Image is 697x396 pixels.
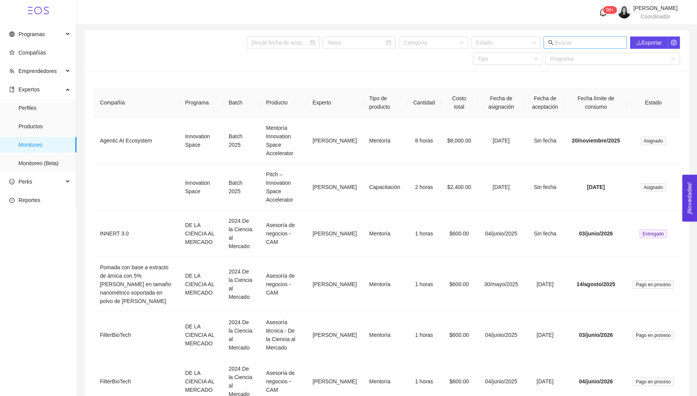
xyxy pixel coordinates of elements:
[407,164,441,210] td: 2 horas
[363,257,407,312] td: Mentoría
[223,88,260,118] th: Batch
[18,50,46,56] span: Compañías
[668,36,680,49] button: setting
[441,164,477,210] td: $2,400.00
[94,118,179,164] td: Agentic AI Ecosystem
[223,164,260,210] td: Batch 2025
[599,8,607,17] span: bell
[577,281,615,287] span: 14/agosto/2025
[407,118,441,164] td: 8 horas
[363,210,407,257] td: Mentoría
[260,118,306,164] td: Mentoría Innovation Space Accelerator
[223,257,260,312] td: 2024 De la Ciencia al Mercado
[641,137,666,145] span: Asignado
[640,230,667,238] span: Entregado
[328,38,384,47] input: hasta:
[579,378,613,384] span: 04/junio/2026
[630,36,668,49] button: downloadExportar
[579,332,613,338] span: 03/junio/2026
[682,175,697,222] button: Open Feedback Widget
[477,118,525,164] td: [DATE]
[441,312,477,358] td: $600.00
[633,331,674,340] span: Pago en proceso
[363,164,407,210] td: Capacitación
[363,312,407,358] td: Mentoría
[565,88,627,118] th: Fecha límite de consumo
[94,257,179,312] td: Pomada con base a extracto de árnica con 5% [PERSON_NAME] en tamaño nanométrico soportada en polv...
[223,312,260,358] td: 2024 De la Ciencia al Mercado
[9,68,15,74] span: team
[363,118,407,164] td: Mentoría
[260,257,306,312] td: Asesoría de negocios - CAM
[477,210,525,257] td: 04/junio/2025
[251,38,308,47] input: Desde fecha de aceptación:
[18,68,57,74] span: Emprendedores
[441,257,477,312] td: $600.00
[18,179,32,185] span: Perks
[477,164,525,210] td: [DATE]
[441,210,477,257] td: $600.00
[18,197,40,203] span: Reportes
[636,38,662,47] span: Exportar
[579,230,613,237] span: 03/junio/2026
[555,38,622,47] input: Buscar
[641,183,666,192] span: Asignado
[9,31,15,37] span: global
[633,280,674,289] span: Pago en proceso
[223,210,260,257] td: 2024 De la Ciencia al Mercado
[407,312,441,358] td: 1 horas
[525,257,566,312] td: [DATE]
[306,257,363,312] td: [PERSON_NAME]
[477,257,525,312] td: 30/mayo/2025
[9,179,15,184] span: smile
[525,210,566,257] td: Sin fecha
[548,40,554,45] span: search
[18,86,40,93] span: Expertos
[633,378,674,386] span: Pago en proceso
[94,312,179,358] td: FilterBioTech
[634,5,678,11] span: [PERSON_NAME]
[9,50,15,55] span: star
[572,138,620,144] span: 20/noviembre/2025
[18,100,70,116] span: Perfiles
[179,210,223,257] td: DE LA CIENCIA AL MERCADO
[260,210,306,257] td: Asesoría de negocios - CAM
[306,210,363,257] td: [PERSON_NAME]
[618,6,630,18] img: 1654902678626-PP_Jashia3.jpg
[407,210,441,257] td: 1 horas
[603,6,617,14] sup: 3630
[441,118,477,164] td: $8,000.00
[636,40,642,45] span: download
[179,118,223,164] td: Innovation Space
[525,312,566,358] td: [DATE]
[223,118,260,164] td: Batch 2025
[179,88,223,118] th: Programa
[477,88,525,118] th: Fecha de asignación
[18,31,45,37] span: Programas
[306,312,363,358] td: [PERSON_NAME]
[94,88,179,118] th: Compañía
[18,119,70,134] span: Productos
[18,137,70,152] span: Monitoreo
[477,312,525,358] td: 04/junio/2025
[407,257,441,312] td: 1 horas
[9,197,15,203] span: dashboard
[363,88,407,118] th: Tipo de producto
[525,88,566,118] th: Fecha de aceptación
[407,88,441,118] th: Cantidad
[525,164,566,210] td: Sin fecha
[525,118,566,164] td: Sin fecha
[9,87,15,92] span: book
[668,40,680,46] span: setting
[306,88,363,118] th: Experto
[94,210,179,257] td: INNERT 3.0
[306,118,363,164] td: [PERSON_NAME]
[18,156,70,171] span: Monitoreo (Beta)
[260,164,306,210] td: Pitch – Innovation Space Accelerator
[260,312,306,358] td: Asesoría técnica - De la Ciencia al Mercado
[306,164,363,210] td: [PERSON_NAME]
[179,312,223,358] td: DE LA CIENCIA AL MERCADO
[179,257,223,312] td: DE LA CIENCIA AL MERCADO
[627,88,680,118] th: Estado
[260,88,306,118] th: Producto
